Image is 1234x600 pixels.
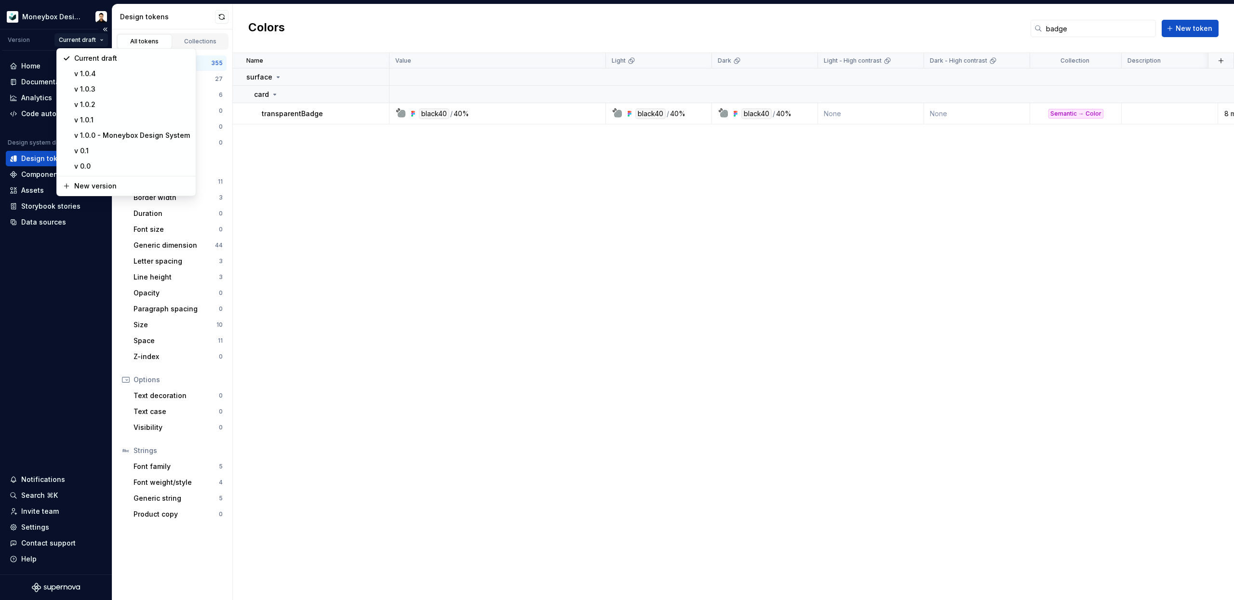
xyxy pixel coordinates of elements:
[74,161,190,171] div: v 0.0
[74,84,190,94] div: v 1.0.3
[74,100,190,109] div: v 1.0.2
[74,131,190,140] div: v 1.0.0 - Moneybox Design System
[74,146,190,156] div: v 0.1
[74,53,190,63] div: Current draft
[74,69,190,79] div: v 1.0.4
[74,181,190,191] div: New version
[74,115,190,125] div: v 1.0.1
